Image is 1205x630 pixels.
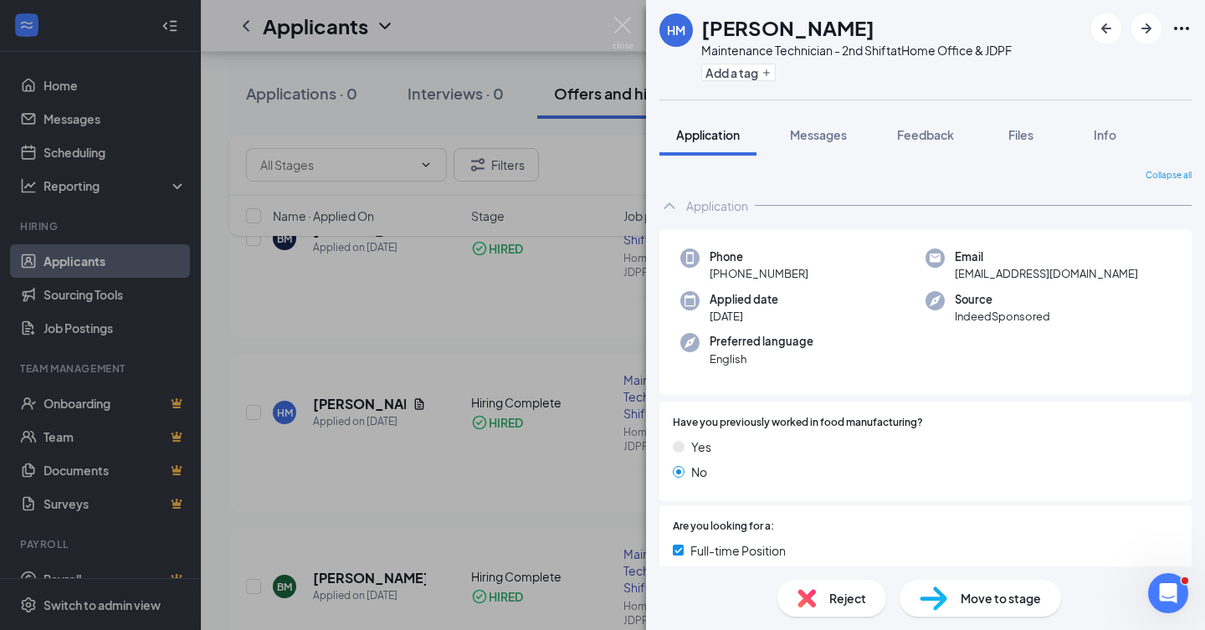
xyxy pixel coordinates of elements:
[1146,169,1192,182] span: Collapse all
[701,42,1012,59] div: Maintenance Technician - 2nd Shift at Home Office & JDPF
[710,308,778,325] span: [DATE]
[1131,13,1161,44] button: ArrowRight
[686,197,748,214] div: Application
[1172,18,1192,38] svg: Ellipses
[673,415,923,431] span: Have you previously worked in food manufacturing?
[790,127,847,142] span: Messages
[710,291,778,308] span: Applied date
[955,248,1138,265] span: Email
[1008,127,1033,142] span: Files
[955,308,1050,325] span: IndeedSponsored
[897,127,954,142] span: Feedback
[955,291,1050,308] span: Source
[667,22,685,38] div: HM
[710,351,813,367] span: English
[691,438,711,456] span: Yes
[955,265,1138,282] span: [EMAIL_ADDRESS][DOMAIN_NAME]
[961,589,1041,607] span: Move to stage
[1096,18,1116,38] svg: ArrowLeftNew
[701,13,874,42] h1: [PERSON_NAME]
[710,248,808,265] span: Phone
[761,68,772,78] svg: Plus
[690,541,786,560] span: Full-time Position
[710,265,808,282] span: [PHONE_NUMBER]
[659,196,679,216] svg: ChevronUp
[829,589,866,607] span: Reject
[710,333,813,350] span: Preferred language
[701,64,776,81] button: PlusAdd a tag
[1091,13,1121,44] button: ArrowLeftNew
[673,519,774,535] span: Are you looking for a:
[676,127,740,142] span: Application
[1148,573,1188,613] iframe: Intercom live chat
[690,566,789,585] span: Part-time Position
[691,463,707,481] span: No
[1094,127,1116,142] span: Info
[1136,18,1156,38] svg: ArrowRight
